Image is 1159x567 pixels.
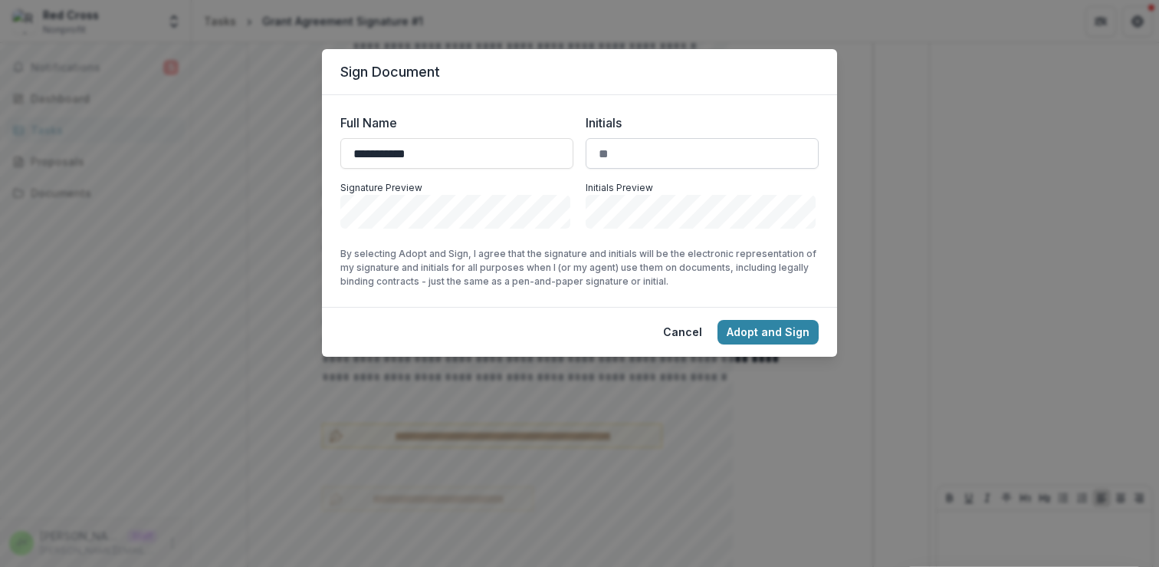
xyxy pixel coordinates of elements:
[717,320,819,344] button: Adopt and Sign
[340,247,819,288] p: By selecting Adopt and Sign, I agree that the signature and initials will be the electronic repre...
[322,49,837,95] header: Sign Document
[586,181,819,195] p: Initials Preview
[340,181,573,195] p: Signature Preview
[586,114,809,132] label: Initials
[340,114,564,132] label: Full Name
[654,320,711,344] button: Cancel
